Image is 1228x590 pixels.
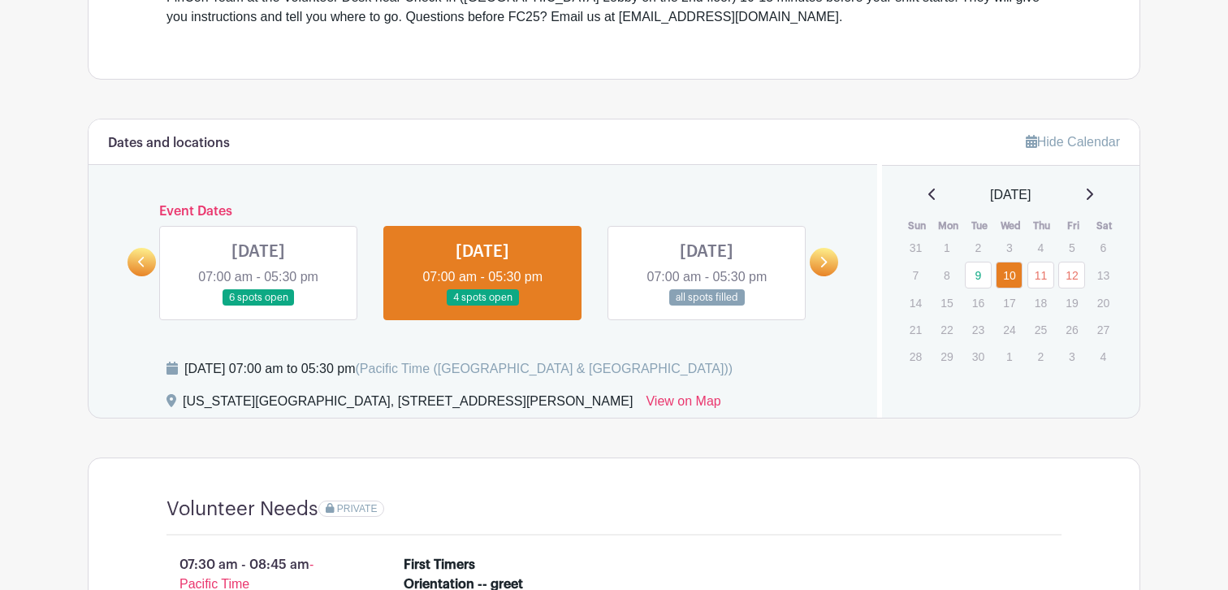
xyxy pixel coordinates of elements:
[902,218,933,234] th: Sun
[1027,344,1054,369] p: 2
[355,362,733,375] span: (Pacific Time ([GEOGRAPHIC_DATA] & [GEOGRAPHIC_DATA]))
[933,290,960,315] p: 15
[965,344,992,369] p: 30
[184,359,733,379] div: [DATE] 07:00 am to 05:30 pm
[337,503,378,514] span: PRIVATE
[902,290,929,315] p: 14
[1090,290,1117,315] p: 20
[1027,290,1054,315] p: 18
[965,317,992,342] p: 23
[1090,262,1117,288] p: 13
[990,185,1031,205] span: [DATE]
[1090,317,1117,342] p: 27
[996,344,1023,369] p: 1
[996,235,1023,260] p: 3
[156,204,810,219] h6: Event Dates
[1058,262,1085,288] a: 12
[996,262,1023,288] a: 10
[1027,235,1054,260] p: 4
[902,317,929,342] p: 21
[933,344,960,369] p: 29
[933,235,960,260] p: 1
[108,136,230,151] h6: Dates and locations
[1058,290,1085,315] p: 19
[965,262,992,288] a: 9
[1058,317,1085,342] p: 26
[1057,218,1089,234] th: Fri
[996,317,1023,342] p: 24
[166,497,318,521] h4: Volunteer Needs
[1027,262,1054,288] a: 11
[1089,218,1121,234] th: Sat
[933,317,960,342] p: 22
[1027,218,1058,234] th: Thu
[1027,317,1054,342] p: 25
[902,262,929,288] p: 7
[902,344,929,369] p: 28
[1090,235,1117,260] p: 6
[1026,135,1120,149] a: Hide Calendar
[996,290,1023,315] p: 17
[1058,235,1085,260] p: 5
[902,235,929,260] p: 31
[1090,344,1117,369] p: 4
[1058,344,1085,369] p: 3
[965,290,992,315] p: 16
[933,262,960,288] p: 8
[995,218,1027,234] th: Wed
[646,392,720,418] a: View on Map
[183,392,633,418] div: [US_STATE][GEOGRAPHIC_DATA], [STREET_ADDRESS][PERSON_NAME]
[964,218,996,234] th: Tue
[932,218,964,234] th: Mon
[965,235,992,260] p: 2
